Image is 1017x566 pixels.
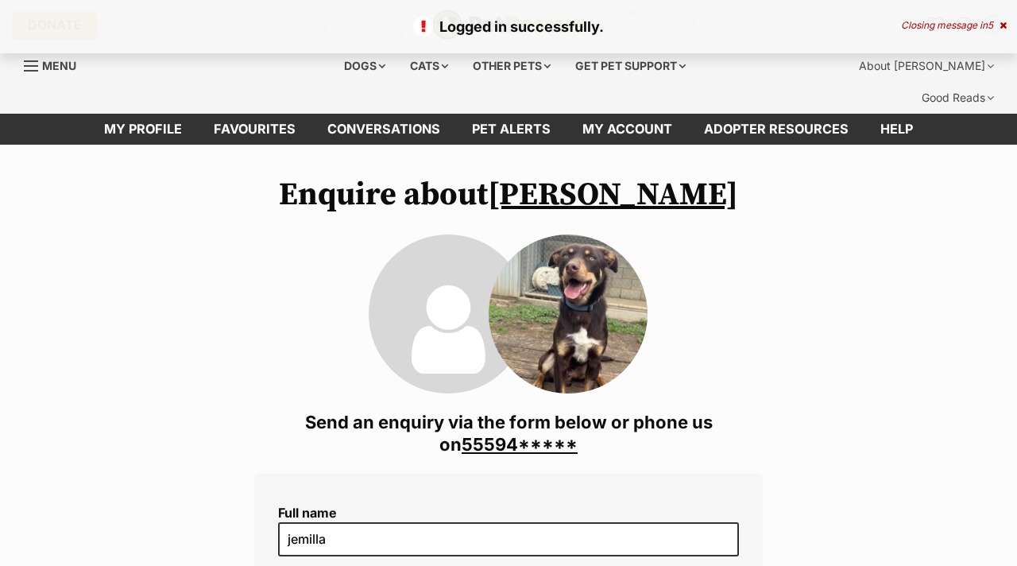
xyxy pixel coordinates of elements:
[864,114,929,145] a: Help
[911,82,1005,114] div: Good Reads
[311,114,456,145] a: conversations
[278,522,739,556] input: E.g. Jimmy Chew
[567,114,688,145] a: My account
[42,59,76,72] span: Menu
[488,175,738,215] a: [PERSON_NAME]
[462,50,562,82] div: Other pets
[564,50,697,82] div: Get pet support
[456,114,567,145] a: Pet alerts
[88,114,198,145] a: My profile
[848,50,1005,82] div: About [PERSON_NAME]
[399,50,459,82] div: Cats
[489,235,648,393] img: Tim
[688,114,864,145] a: Adopter resources
[24,50,87,79] a: Menu
[198,114,311,145] a: Favourites
[254,411,763,456] h3: Send an enquiry via the form below or phone us on
[254,176,763,213] h1: Enquire about
[333,50,396,82] div: Dogs
[278,506,739,520] label: Full name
